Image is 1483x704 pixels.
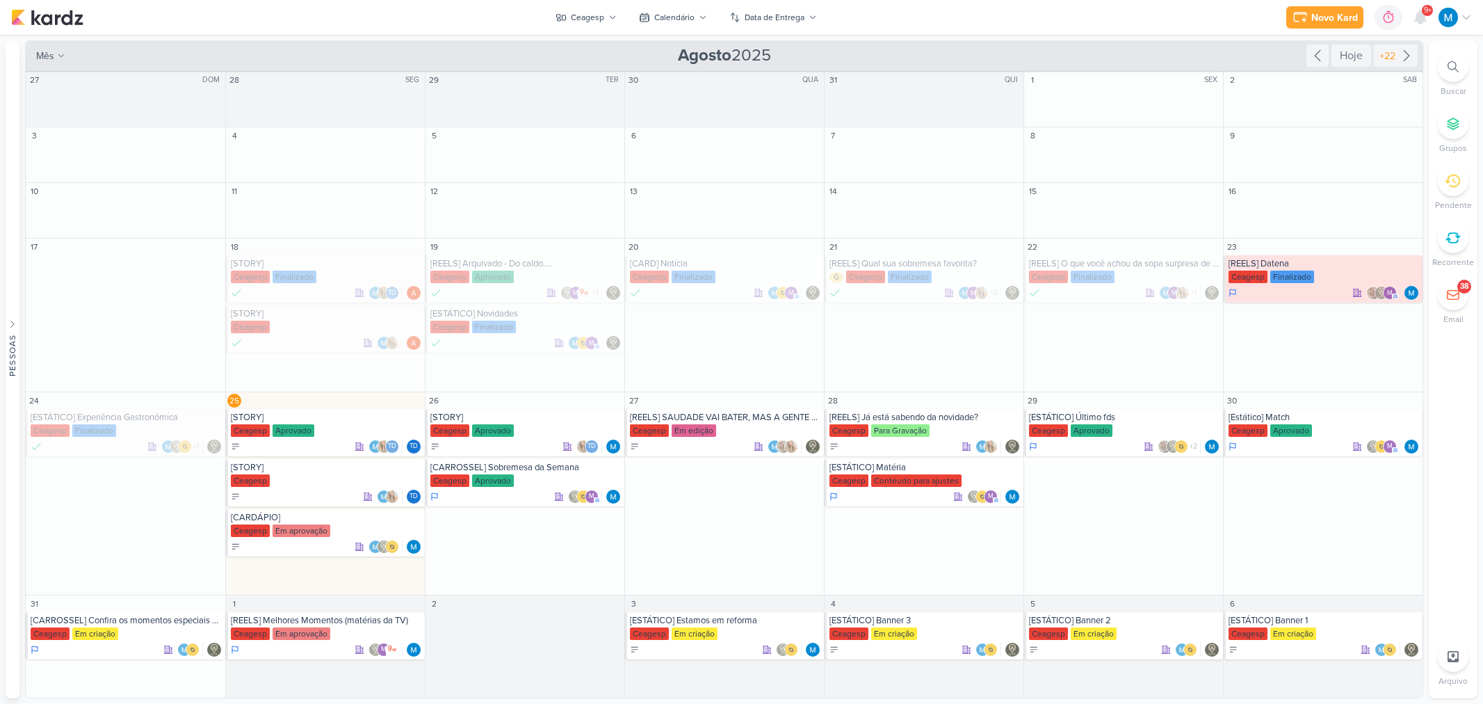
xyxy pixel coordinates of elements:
div: Em Andamento [1229,287,1237,298]
div: [REELS] O que você achou da sopa surpresa de hoje? [1029,258,1220,269]
div: Colaboradores: Sarah Violante, Leviê Agência de Marketing Digital, mlegnaioli@gmail.com [1366,286,1400,300]
div: Responsável: MARIANA MIRANDA [407,643,421,657]
div: 18 [227,240,241,254]
div: Ceagesp [430,424,469,437]
div: Em criação [1270,627,1316,640]
p: Email [1443,313,1464,326]
div: 28 [227,73,241,87]
div: Ceagesp [1029,271,1068,283]
div: mlegnaioli@gmail.com [784,286,798,300]
div: Responsável: Amanda ARAUJO [407,336,421,350]
img: Yasmin Yumi [385,336,399,350]
img: MARIANA MIRANDA [368,440,382,454]
div: Colaboradores: Leviê Agência de Marketing Digital, IDBOX - Agência de Design, mlegnaioli@gmail.com [568,490,602,504]
div: 14 [826,184,840,198]
div: [STORY] [231,258,422,269]
div: Finalizado [1029,286,1040,300]
img: IDBOX - Agência de Design [385,540,399,554]
img: MARIANA MIRANDA [1005,490,1019,504]
div: Responsável: MARIANA MIRANDA [407,540,421,554]
div: 10 [27,184,41,198]
img: Leviê Agência de Marketing Digital [377,540,391,554]
img: Leviê Agência de Marketing Digital [1366,440,1380,454]
img: kardz.app [11,9,83,26]
div: Em criação [72,627,118,640]
div: Responsável: Leviê Agência de Marketing Digital [207,440,221,454]
div: mlegnaioli@gmail.com [1167,286,1181,300]
div: Finalizado [472,321,516,333]
div: Ceagesp [829,627,868,640]
img: Leviê Agência de Marketing Digital [1005,286,1019,300]
div: 4 [826,597,840,611]
div: Ceagesp [1029,424,1068,437]
div: Colaboradores: MARIANA MIRANDA, Leviê Agência de Marketing Digital, IDBOX - Agência de Design, ml... [161,440,203,454]
strong: Agosto [678,45,731,65]
div: [ESTÁTICO] Estamos em reforma [630,615,821,626]
img: MARIANA MIRANDA [1439,8,1458,27]
div: 2 [1225,73,1239,87]
div: Ceagesp [829,474,868,487]
span: +1 [192,441,200,452]
img: Amanda ARAUJO [407,286,421,300]
p: Td [388,443,396,450]
div: TER [606,74,623,86]
div: Ceagesp [430,271,469,283]
div: 12 [427,184,441,198]
img: MARIANA MIRANDA [1404,440,1418,454]
div: 5 [427,129,441,143]
img: Leviê Agência de Marketing Digital [170,440,184,454]
div: A Fazer [829,442,839,451]
div: Responsável: MARIANA MIRANDA [1404,440,1418,454]
div: [STORY] [231,412,422,423]
div: Responsável: Leviê Agência de Marketing Digital [1005,440,1019,454]
div: Ceagesp [1229,271,1267,283]
div: 13 [626,184,640,198]
div: Responsável: Leviê Agência de Marketing Digital [806,440,820,454]
img: Yasmin Yumi [385,490,399,504]
img: Leviê Agência de Marketing Digital [207,643,221,657]
div: 27 [626,394,640,408]
img: IDBOX - Agência de Design [186,643,200,657]
img: Leviê Agência de Marketing Digital [1166,440,1180,454]
div: 9 [1225,129,1239,143]
img: Leviê Agência de Marketing Digital [806,440,820,454]
div: 1 [1026,73,1039,87]
div: Hoje [1331,45,1371,67]
img: MARIANA MIRANDA [1205,440,1219,454]
div: Thais de carvalho [407,440,421,454]
p: Recorrente [1432,256,1474,269]
div: Responsável: Leviê Agência de Marketing Digital [606,336,620,350]
div: 27 [27,73,41,87]
div: SEG [405,74,423,86]
div: mlegnaioli@gmail.com [377,643,391,657]
span: 2025 [678,45,771,67]
div: Contéudo para ajustes [871,474,962,487]
div: Colaboradores: MARIANA MIRANDA, Yasmin Yumi [377,490,403,504]
li: Ctrl + F [1429,51,1477,97]
div: Aprovado [273,424,314,437]
img: IDBOX - Agência de Design [975,490,989,504]
div: Ceagesp [846,271,885,283]
img: Yasmin Yumi [984,440,998,454]
div: Pessoas [6,335,19,376]
div: Colaboradores: MARIANA MIRANDA, mlegnaioli@gmail.com, Yasmin Yumi, ow se liga [1159,286,1201,300]
img: IDBOX - Agência de Design [576,490,590,504]
div: 6 [626,129,640,143]
img: MARIANA MIRANDA [161,440,175,454]
img: Leviê Agência de Marketing Digital [606,336,620,350]
img: ow se liga [577,286,591,300]
div: Colaboradores: MARIANA MIRANDA, Sarah Violante, Yasmin Yumi [768,440,802,454]
img: Yasmin Yumi [784,440,798,454]
div: Finalizado [273,271,316,283]
div: Colaboradores: Sarah Violante, Leviê Agência de Marketing Digital, IDBOX - Agência de Design, mle... [1158,440,1201,454]
img: MARIANA MIRANDA [377,490,391,504]
div: 4 [227,129,241,143]
div: Colaboradores: MARIANA MIRANDA, IDBOX - Agência de Design, mlegnaioli@gmail.com [568,336,602,350]
div: Responsável: Amanda ARAUJO [407,286,421,300]
div: mlegnaioli@gmail.com [1383,440,1397,454]
div: Finalizado [31,440,42,454]
div: Colaboradores: MARIANA MIRANDA, Yasmin Yumi [377,336,403,350]
div: G [829,272,843,283]
div: Colaboradores: MARIANA MIRANDA, Yasmin Yumi [975,440,1001,454]
img: MARIANA MIRANDA [958,286,972,300]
